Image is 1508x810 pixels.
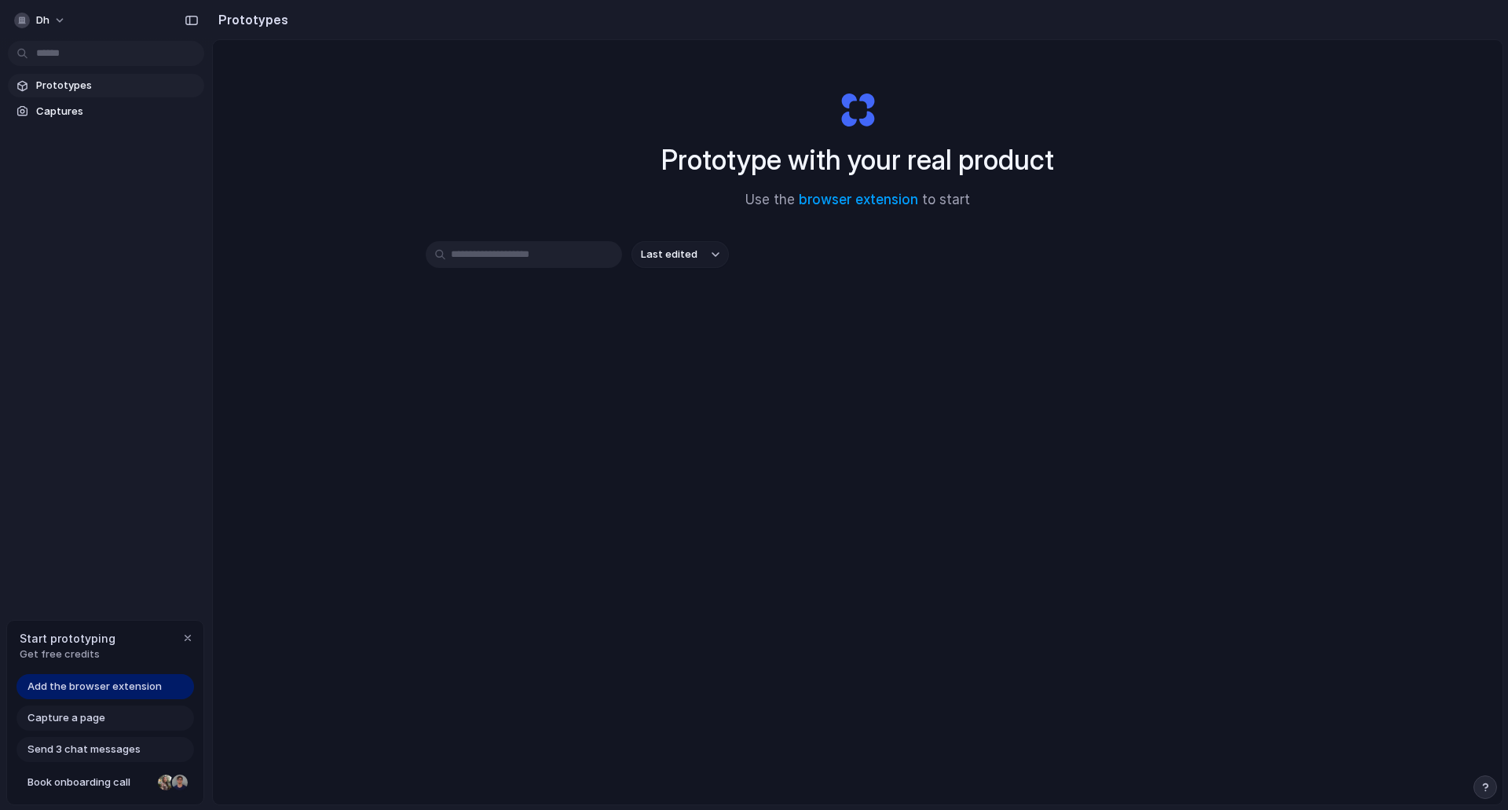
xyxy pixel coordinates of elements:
[661,139,1054,181] h1: Prototype with your real product
[631,241,729,268] button: Last edited
[36,78,198,93] span: Prototypes
[641,247,697,262] span: Last edited
[36,13,49,28] span: dh
[8,100,204,123] a: Captures
[27,742,141,757] span: Send 3 chat messages
[16,770,194,795] a: Book onboarding call
[745,190,970,211] span: Use the to start
[156,773,175,792] div: Nicole Kubica
[799,192,918,207] a: browser extension
[212,10,288,29] h2: Prototypes
[27,679,162,695] span: Add the browser extension
[27,710,105,726] span: Capture a page
[36,104,198,119] span: Captures
[8,8,74,33] button: dh
[27,775,152,790] span: Book onboarding call
[20,630,115,647] span: Start prototyping
[20,647,115,662] span: Get free credits
[170,773,189,792] div: Christian Iacullo
[8,74,204,97] a: Prototypes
